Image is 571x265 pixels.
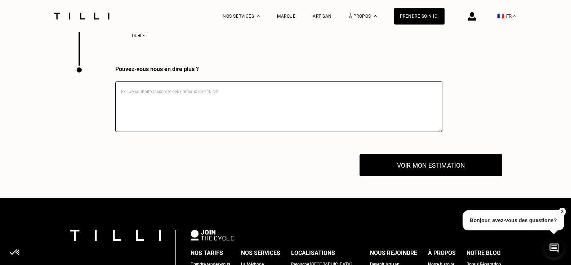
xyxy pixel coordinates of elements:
p: Bonjour, avez-vous des questions? [463,210,564,230]
img: icône connexion [468,12,476,21]
img: logo Join The Cycle [191,230,234,240]
div: Nos services [241,248,280,259]
img: Menu déroulant à propos [374,15,377,17]
div: Localisations [291,248,335,259]
img: logo Tilli [70,230,161,241]
button: X [558,208,566,216]
div: Pouvez-vous nous en dire plus ? [115,66,442,72]
div: Notre blog [467,248,501,259]
p: Épingler un ourlet [124,28,156,38]
a: Marque [277,14,295,19]
div: À propos [428,248,456,259]
div: Nos tarifs [191,248,223,259]
span: 🇫🇷 [497,13,504,19]
img: Logo du service de couturière Tilli [52,13,112,19]
img: Menu déroulant [257,15,260,17]
div: Nous rejoindre [370,248,417,259]
a: Artisan [313,14,332,19]
img: menu déroulant [513,15,516,17]
a: Prendre soin ici [394,8,445,25]
button: Voir mon estimation [360,154,502,176]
